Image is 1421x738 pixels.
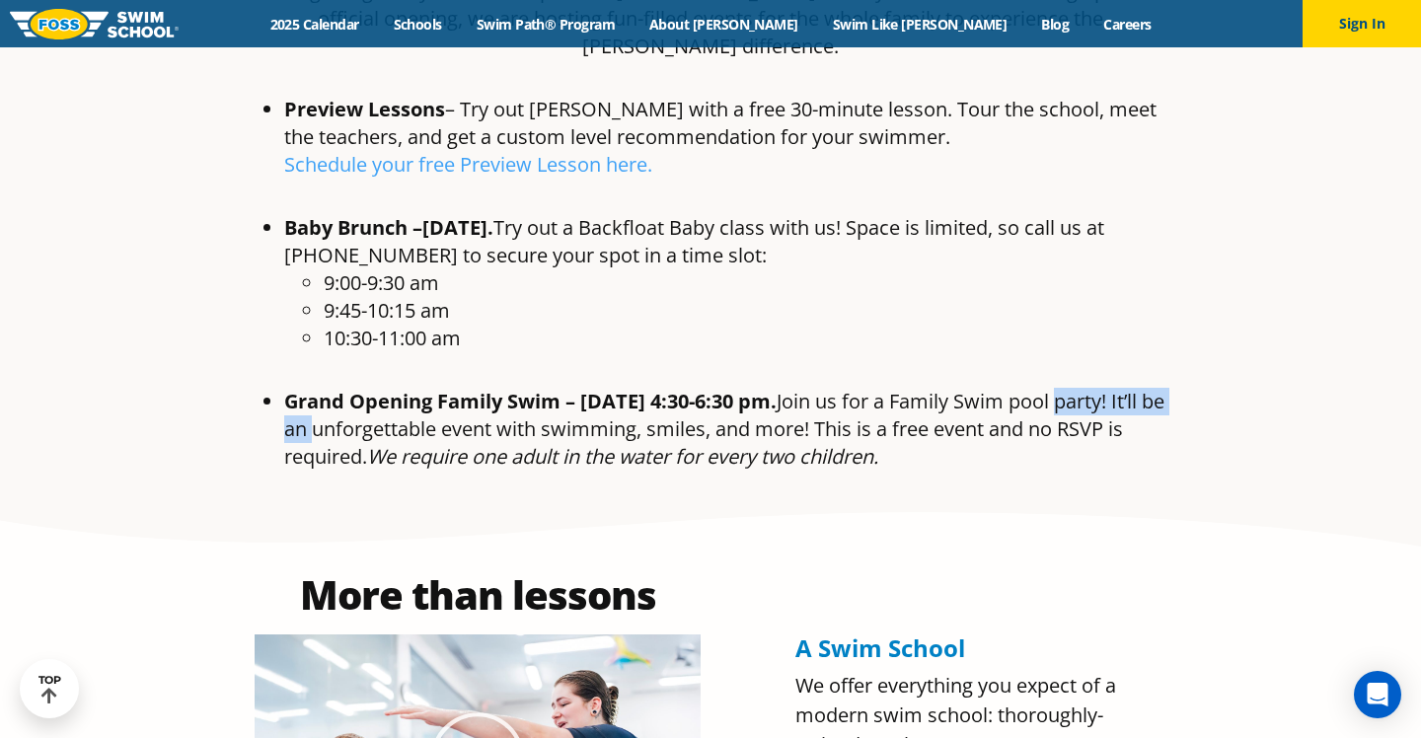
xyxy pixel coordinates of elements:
span: A Swim School [795,631,965,664]
li: 9:45-10:15 am [324,297,1176,325]
img: FOSS Swim School Logo [10,9,179,39]
a: Careers [1086,15,1168,34]
a: Schedule your free Preview Lesson here. [284,151,652,178]
a: Blog [1024,15,1086,34]
a: Swim Path® Program [459,15,632,34]
strong: [DATE]. [422,214,493,241]
h2: More than lessons [255,575,701,615]
strong: Baby Brunch – [284,214,422,241]
a: 2025 Calendar [253,15,376,34]
div: TOP [38,674,61,704]
a: About [PERSON_NAME] [633,15,816,34]
li: Join us for a Family Swim pool party! It’ll be an unforgettable event with swimming, smiles, and ... [284,388,1176,471]
span: Preview Lessons [284,96,445,122]
li: 10:30-11:00 am [324,325,1176,352]
em: We require one adult in the water for every two children. [367,443,878,470]
li: 9:00-9:30 am [324,269,1176,297]
a: Schools [376,15,459,34]
li: Try out a Backfloat Baby class with us! Space is limited, so call us at [PHONE_NUMBER] to secure ... [284,214,1176,352]
b: Grand Opening Family Swim – [284,388,575,414]
a: Swim Like [PERSON_NAME] [815,15,1024,34]
strong: [DATE] 4:30-6:30 pm. [580,388,777,414]
div: Open Intercom Messenger [1354,671,1401,718]
li: – Try out [PERSON_NAME] with a free 30-minute lesson. Tour the school, meet the teachers, and get... [284,96,1176,179]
